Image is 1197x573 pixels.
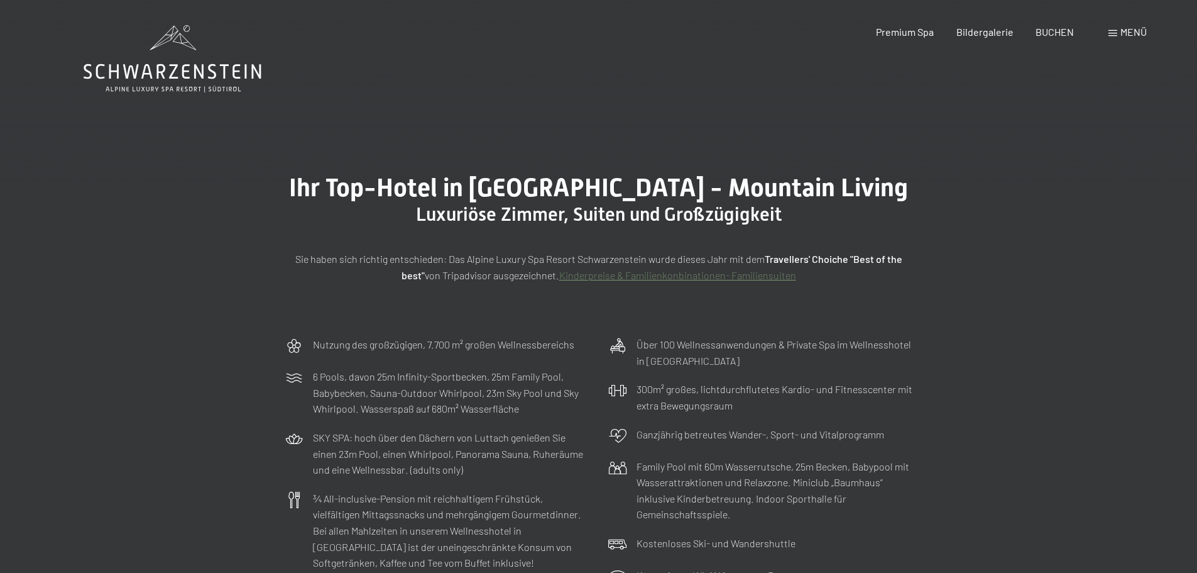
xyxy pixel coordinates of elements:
p: Sie haben sich richtig entschieden: Das Alpine Luxury Spa Resort Schwarzenstein wurde dieses Jahr... [285,251,913,283]
p: 6 Pools, davon 25m Infinity-Sportbecken, 25m Family Pool, Babybecken, Sauna-Outdoor Whirlpool, 23... [313,369,589,417]
span: Ihr Top-Hotel in [GEOGRAPHIC_DATA] - Mountain Living [289,173,908,203]
span: Luxuriöse Zimmer, Suiten und Großzügigkeit [416,203,782,225]
a: Kinderpreise & Familienkonbinationen- Familiensuiten [559,269,796,281]
p: Family Pool mit 60m Wasserrutsche, 25m Becken, Babypool mit Wasserattraktionen und Relaxzone. Min... [637,459,913,523]
strong: Travellers' Choiche "Best of the best" [402,253,902,281]
p: Über 100 Wellnessanwendungen & Private Spa im Wellnesshotel in [GEOGRAPHIC_DATA] [637,337,913,369]
a: BUCHEN [1036,26,1074,38]
span: Menü [1120,26,1147,38]
a: Bildergalerie [956,26,1014,38]
a: Premium Spa [876,26,934,38]
p: Ganzjährig betreutes Wander-, Sport- und Vitalprogramm [637,426,884,443]
p: SKY SPA: hoch über den Dächern von Luttach genießen Sie einen 23m Pool, einen Whirlpool, Panorama... [313,430,589,478]
p: Nutzung des großzügigen, 7.700 m² großen Wellnessbereichs [313,337,574,353]
p: 300m² großes, lichtdurchflutetes Kardio- und Fitnesscenter mit extra Bewegungsraum [637,381,913,413]
p: Kostenloses Ski- und Wandershuttle [637,535,795,552]
p: ¾ All-inclusive-Pension mit reichhaltigem Frühstück, vielfältigen Mittagssnacks und mehrgängigem ... [313,491,589,571]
